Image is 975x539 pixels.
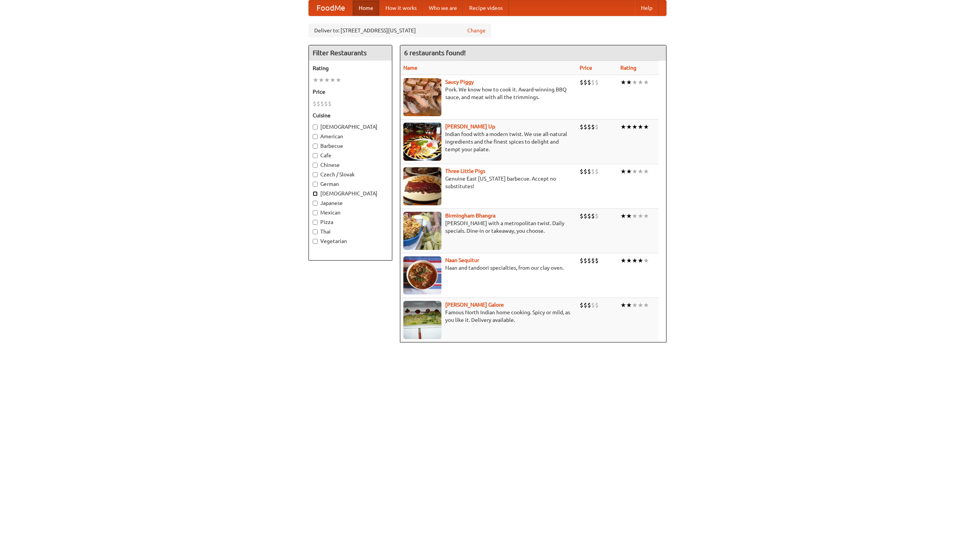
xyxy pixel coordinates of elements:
[313,161,388,169] label: Chinese
[313,134,318,139] input: American
[467,27,486,34] a: Change
[445,79,474,85] a: Saucy Piggy
[587,301,591,309] li: $
[313,152,388,159] label: Cafe
[403,309,574,324] p: Famous North Indian home cooking. Spicy or mild, as you like it. Delivery available.
[620,65,636,71] a: Rating
[463,0,509,16] a: Recipe videos
[595,78,599,86] li: $
[403,175,574,190] p: Genuine East [US_STATE] barbecue. Accept no substitutes!
[403,167,441,205] img: littlepigs.jpg
[632,301,638,309] li: ★
[313,201,318,206] input: Japanese
[583,123,587,131] li: $
[620,301,626,309] li: ★
[638,123,643,131] li: ★
[313,182,318,187] input: German
[318,76,324,84] li: ★
[638,167,643,176] li: ★
[643,123,649,131] li: ★
[403,130,574,153] p: Indian food with a modern twist. We use all-natural ingredients and the finest spices to delight ...
[626,78,632,86] li: ★
[309,45,392,61] h4: Filter Restaurants
[313,133,388,140] label: American
[583,78,587,86] li: $
[635,0,659,16] a: Help
[595,212,599,220] li: $
[595,123,599,131] li: $
[580,65,592,71] a: Price
[445,168,485,174] b: Three Little Pigs
[403,123,441,161] img: curryup.jpg
[330,76,336,84] li: ★
[583,167,587,176] li: $
[313,88,388,96] h5: Price
[620,212,626,220] li: ★
[313,163,318,168] input: Chinese
[583,212,587,220] li: $
[445,213,495,219] b: Birmingham Bhangra
[445,123,495,130] b: [PERSON_NAME] Up
[632,256,638,265] li: ★
[313,229,318,234] input: Thai
[313,180,388,188] label: German
[403,301,441,339] img: currygalore.jpg
[313,123,388,131] label: [DEMOGRAPHIC_DATA]
[632,123,638,131] li: ★
[591,301,595,309] li: $
[313,191,318,196] input: [DEMOGRAPHIC_DATA]
[445,302,504,308] a: [PERSON_NAME] Galore
[626,301,632,309] li: ★
[587,256,591,265] li: $
[313,76,318,84] li: ★
[580,212,583,220] li: $
[591,78,595,86] li: $
[313,190,388,197] label: [DEMOGRAPHIC_DATA]
[587,212,591,220] li: $
[638,78,643,86] li: ★
[643,301,649,309] li: ★
[403,219,574,235] p: [PERSON_NAME] with a metropolitan twist. Daily specials. Dine-in or takeaway, you choose.
[313,210,318,215] input: Mexican
[591,123,595,131] li: $
[632,78,638,86] li: ★
[445,257,479,263] a: Naan Sequitur
[309,0,353,16] a: FoodMe
[638,301,643,309] li: ★
[336,76,341,84] li: ★
[595,256,599,265] li: $
[626,212,632,220] li: ★
[324,99,328,108] li: $
[320,99,324,108] li: $
[313,228,388,235] label: Thai
[313,237,388,245] label: Vegetarian
[313,142,388,150] label: Barbecue
[620,167,626,176] li: ★
[403,264,574,272] p: Naan and tandoori specialties, from our clay oven.
[620,256,626,265] li: ★
[313,112,388,119] h5: Cuisine
[632,212,638,220] li: ★
[313,172,318,177] input: Czech / Slovak
[620,123,626,131] li: ★
[313,209,388,216] label: Mexican
[316,99,320,108] li: $
[626,256,632,265] li: ★
[580,78,583,86] li: $
[423,0,463,16] a: Who we are
[587,167,591,176] li: $
[313,125,318,130] input: [DEMOGRAPHIC_DATA]
[580,167,583,176] li: $
[620,78,626,86] li: ★
[313,153,318,158] input: Cafe
[324,76,330,84] li: ★
[591,167,595,176] li: $
[313,218,388,226] label: Pizza
[632,167,638,176] li: ★
[403,65,417,71] a: Name
[643,78,649,86] li: ★
[313,220,318,225] input: Pizza
[313,64,388,72] h5: Rating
